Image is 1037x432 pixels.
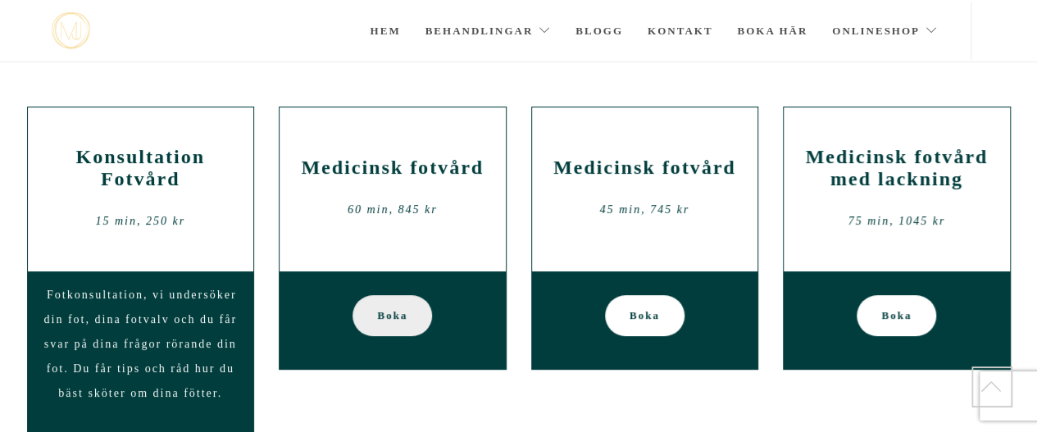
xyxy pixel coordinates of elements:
div: 75 min, 1045 kr [796,209,998,234]
a: Hem [370,2,400,60]
a: Boka här [737,2,807,60]
a: Kontakt [648,2,713,60]
img: mjstudio [52,12,90,49]
h2: Medicinsk fotvård med lackning [796,146,998,190]
div: 60 min, 845 kr [292,198,493,222]
span: Boka [630,295,660,336]
h2: Medicinsk fotvård [544,157,746,179]
div: 15 min, 250 kr [40,209,242,234]
div: 45 min, 745 kr [544,198,746,222]
h2: Konsultation Fotvård [40,146,242,190]
a: Boka [605,295,685,336]
span: Fotkonsultation, vi undersöker din fot, dina fotvalv och du får svar på dina frågor rörande din f... [44,289,237,399]
a: Onlineshop [832,2,938,60]
a: mjstudio mjstudio mjstudio [52,12,90,49]
h2: Medicinsk fotvård [292,157,493,179]
a: Blogg [575,2,623,60]
a: Boka [857,295,936,336]
span: Boka [377,295,407,336]
span: Boka [881,295,912,336]
a: Behandlingar [425,2,552,60]
a: Boka [352,295,432,336]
